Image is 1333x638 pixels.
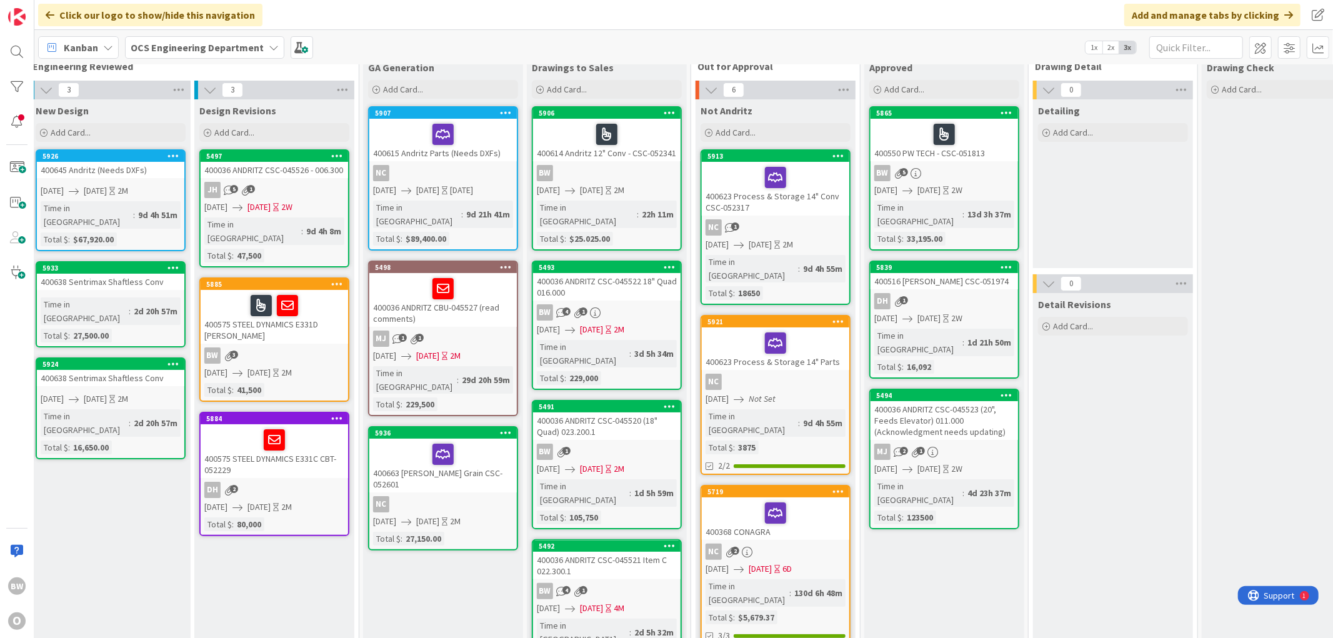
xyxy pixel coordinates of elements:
div: 229,000 [566,371,601,385]
div: BW [533,165,681,181]
div: 5924 [42,360,184,369]
div: Time in [GEOGRAPHIC_DATA] [706,579,789,607]
span: [DATE] [373,349,396,362]
div: 22h 11m [639,207,677,221]
div: Total $ [537,371,564,385]
div: 5719400368 CONAGRA [702,486,849,540]
div: 16,650.00 [70,441,112,454]
div: Time in [GEOGRAPHIC_DATA] [537,340,629,367]
div: 27,500.00 [70,329,112,342]
div: 5865 [871,107,1018,119]
span: [DATE] [706,238,729,251]
div: BW [537,444,553,460]
div: 400036 ANDRITZ CSC-045523 (20", Feeds Elevator) 011.000 (Acknowledgment needs updating) [871,401,1018,440]
span: : [232,517,234,531]
span: Add Card... [214,127,254,138]
div: 400036 ANDRITZ CBU-045527 (read comments) [369,273,517,327]
div: Total $ [706,286,733,300]
div: Time in [GEOGRAPHIC_DATA] [41,297,129,325]
span: : [68,441,70,454]
div: 4d 23h 37m [964,486,1014,500]
span: 1 [917,447,925,455]
span: 1 [900,296,908,304]
div: 5907 [375,109,517,117]
div: 2M [782,238,793,251]
div: 5913 [702,151,849,162]
div: 5907400615 Andritz Parts (Needs DXFs) [369,107,517,161]
div: 29d 20h 59m [459,373,513,387]
div: 400638 Sentrimax Shaftless Conv [37,370,184,386]
div: 400623 Process & Storage 14" Parts [702,327,849,370]
div: 5493400036 ANDRITZ CSC-045522 18" Quad 016.000 [533,262,681,301]
span: [DATE] [416,184,439,197]
div: NC [369,165,517,181]
span: [DATE] [247,501,271,514]
span: [DATE] [41,392,64,406]
div: 5913400623 Process & Storage 14" Conv CSC-052317 [702,151,849,216]
span: Add Card... [1053,127,1093,138]
span: 1 [562,447,571,455]
div: 5839400516 [PERSON_NAME] CSC-051974 [871,262,1018,289]
div: 5498 [375,263,517,272]
div: 5921400623 Process & Storage 14" Parts [702,316,849,370]
div: Total $ [874,232,902,246]
div: Total $ [204,249,232,262]
span: : [564,371,566,385]
div: DH [201,482,348,498]
div: 2M [281,501,292,514]
a: 5885400575 STEEL DYNAMICS E331D [PERSON_NAME]BW[DATE][DATE]2MTotal $:41,500 [199,277,349,402]
div: DH [871,293,1018,309]
div: 5492 [539,542,681,551]
span: : [301,224,303,238]
a: 5498400036 ANDRITZ CBU-045527 (read comments)MJ[DATE][DATE]2MTime in [GEOGRAPHIC_DATA]:29d 20h 59... [368,261,518,416]
div: NC [706,219,722,236]
a: 5936400663 [PERSON_NAME] Grain CSC-052601NC[DATE][DATE]2MTotal $:27,150.00 [368,426,518,551]
span: [DATE] [874,312,897,325]
div: 5492400036 ANDRITZ CSC-045521 Item C 022.300.1 [533,541,681,579]
div: MJ [373,331,389,347]
div: NC [702,219,849,236]
span: [DATE] [204,366,227,379]
div: 5491 [533,401,681,412]
span: [DATE] [874,462,897,476]
span: [DATE] [874,184,897,197]
div: BW [533,304,681,321]
span: 1 [399,334,407,342]
div: 2d 20h 57m [131,416,181,430]
div: BW [201,347,348,364]
div: 400638 Sentrimax Shaftless Conv [37,274,184,290]
span: [DATE] [580,184,603,197]
div: 5497400036 ANDRITZ CSC-045526 - 006.300 [201,151,348,178]
div: $89,400.00 [402,232,449,246]
span: : [68,329,70,342]
div: 9d 4h 55m [800,262,846,276]
div: 2W [951,462,962,476]
span: : [962,336,964,349]
span: [DATE] [204,201,227,214]
div: 5926400645 Andritz (Needs DXFs) [37,151,184,178]
span: 5 [230,185,238,193]
span: : [733,441,735,454]
span: : [798,262,800,276]
div: 2M [117,392,128,406]
div: DH [874,293,891,309]
div: 5906400614 Andritz 12" Conv - CSC-052341 [533,107,681,161]
span: [DATE] [917,312,941,325]
div: 5493 [533,262,681,273]
div: Time in [GEOGRAPHIC_DATA] [373,201,461,228]
div: Total $ [373,397,401,411]
div: 400614 Andritz 12" Conv - CSC-052341 [533,119,681,161]
div: Total $ [874,511,902,524]
span: : [129,416,131,430]
div: Time in [GEOGRAPHIC_DATA] [874,201,962,228]
span: 2 [230,485,238,493]
div: [DATE] [450,184,473,197]
div: 1 [65,5,68,15]
a: 5497400036 ANDRITZ CSC-045526 - 006.300JH[DATE][DATE]2WTime in [GEOGRAPHIC_DATA]:9d 4h 8mTotal $:... [199,149,349,267]
b: OCS Engineering Department [131,41,264,54]
div: 18650 [735,286,763,300]
span: [DATE] [204,501,227,514]
div: BW [871,165,1018,181]
div: 5719 [707,487,849,496]
div: JH [201,182,348,198]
